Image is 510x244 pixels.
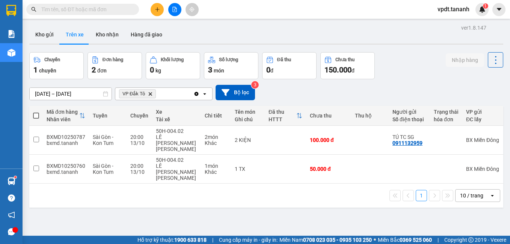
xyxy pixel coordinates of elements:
span: | [438,236,439,244]
sup: 3 [251,81,259,89]
div: Thu hộ [355,113,385,119]
button: Khối lượng0kg [146,52,200,79]
svg: open [202,91,208,97]
div: Nhân viên [47,116,79,122]
span: vpdt.tananh [432,5,475,14]
strong: 0369 525 060 [400,237,432,243]
span: Miền Nam [279,236,372,244]
div: VP gửi [466,109,509,115]
div: Ghi chú [235,116,261,122]
span: VP Đắk Tô, close by backspace [119,89,156,98]
div: 50H-004.02 [156,128,197,134]
div: Số điện thoại [392,116,426,122]
div: Đã thu [277,57,291,62]
div: 1 TX [235,166,261,172]
span: 1 [33,65,38,74]
div: Đã thu [269,109,296,115]
span: Sài Gòn - Kon Tum [93,163,113,175]
div: 20:00 [130,134,148,140]
img: icon-new-feature [479,6,486,13]
input: Select a date range. [30,88,112,100]
div: 100.000 đ [310,137,347,143]
span: món [214,68,224,74]
button: Số lượng3món [204,52,258,79]
div: Mã đơn hàng [47,109,79,115]
button: Đơn hàng2đơn [88,52,142,79]
div: hóa đơn [434,116,459,122]
span: chuyến [39,68,56,74]
div: Xe [156,109,197,115]
span: Hỗ trợ kỹ thuật: [137,236,207,244]
span: aim [189,7,195,12]
img: solution-icon [8,30,15,38]
div: Trạng thái [434,109,459,115]
div: 1 món [205,163,227,169]
svg: open [489,193,495,199]
div: Chuyến [44,57,60,62]
span: đơn [97,68,107,74]
span: notification [8,211,15,218]
span: Miền Bắc [378,236,432,244]
button: aim [186,3,199,16]
div: Số lượng [219,57,238,62]
button: Bộ lọc [216,85,255,100]
div: 50H-004.02 [156,157,197,163]
div: Tài xế [156,116,197,122]
th: Toggle SortBy [265,106,306,126]
div: LÊ [PERSON_NAME] [PERSON_NAME] [156,134,197,152]
button: Nhập hàng [446,53,484,67]
button: Trên xe [60,26,90,44]
div: 13/10 [130,140,148,146]
button: Kho nhận [90,26,125,44]
button: 1 [416,190,427,201]
img: logo-vxr [6,5,16,16]
button: Hàng đã giao [125,26,168,44]
button: Chuyến1chuyến [29,52,84,79]
sup: 1 [14,176,17,178]
span: | [212,236,213,244]
button: Đã thu0đ [262,52,317,79]
sup: 1 [483,3,488,9]
div: 13/10 [130,169,148,175]
span: caret-down [496,6,502,13]
div: Chưa thu [310,113,347,119]
strong: 0708 023 035 - 0935 103 250 [303,237,372,243]
span: đ [352,68,355,74]
div: Khác [205,169,227,175]
th: Toggle SortBy [43,106,89,126]
strong: 1900 633 818 [174,237,207,243]
div: Chuyến [130,113,148,119]
div: BXMD10250787 [47,134,85,140]
span: 1 [484,3,487,9]
span: kg [155,68,161,74]
span: 150.000 [324,65,352,74]
div: ĐC lấy [466,116,509,122]
button: file-add [168,3,181,16]
div: 0911132959 [392,140,422,146]
button: Chưa thu150.000đ [320,52,375,79]
button: plus [151,3,164,16]
button: caret-down [492,3,505,16]
span: question-circle [8,194,15,202]
svg: Clear all [193,91,199,97]
div: Đơn hàng [103,57,123,62]
span: đ [270,68,273,74]
div: 2 KIỆN [235,137,261,143]
div: Người gửi [392,109,426,115]
div: Khác [205,140,227,146]
input: Selected VP Đắk Tô. [157,90,158,98]
input: Tìm tên, số ĐT hoặc mã đơn [41,5,130,14]
img: warehouse-icon [8,177,15,185]
div: bxmd.tananh [47,140,85,146]
div: ver 1.8.147 [461,24,486,32]
div: Khối lượng [161,57,184,62]
span: 3 [208,65,212,74]
span: ⚪️ [374,238,376,241]
span: message [8,228,15,235]
button: Kho gửi [29,26,60,44]
div: HTTT [269,116,296,122]
span: 0 [266,65,270,74]
span: 0 [150,65,154,74]
img: warehouse-icon [8,49,15,57]
div: Tuyến [93,113,123,119]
